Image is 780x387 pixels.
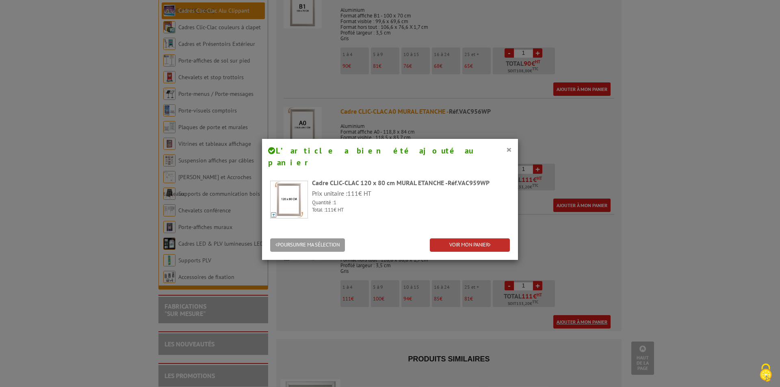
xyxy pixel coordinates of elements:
p: Quantité : [312,199,510,207]
button: Cookies (fenêtre modale) [752,359,780,387]
p: Total : € HT [312,206,510,214]
a: VOIR MON PANIER [430,238,510,252]
p: Prix unitaire : € HT [312,189,510,198]
span: 1 [334,199,336,206]
h4: L’article a bien été ajouté au panier [268,145,512,168]
button: POURSUIVRE MA SÉLECTION [270,238,345,252]
button: × [506,144,512,155]
span: 111 [347,189,358,197]
span: Réf.VAC959WP [448,179,490,187]
div: Cadre CLIC-CLAC 120 x 80 cm MURAL ETANCHE - [312,178,510,188]
span: 111 [325,206,334,213]
img: Cookies (fenêtre modale) [756,363,776,383]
